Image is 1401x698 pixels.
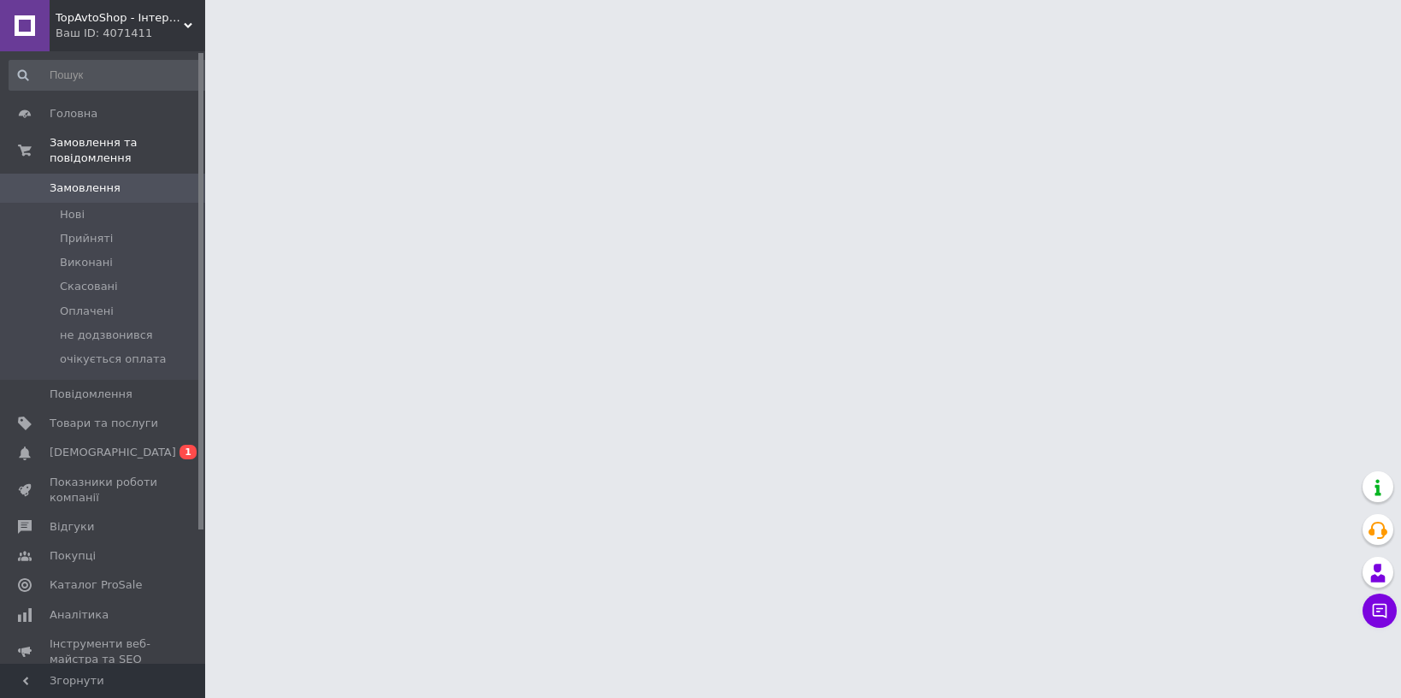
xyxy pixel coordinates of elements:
[60,279,118,294] span: Скасовані
[60,352,167,367] span: очікується оплата
[60,207,85,222] span: Нові
[60,231,113,246] span: Прийняті
[50,577,142,593] span: Каталог ProSale
[50,387,132,402] span: Повідомлення
[50,106,97,121] span: Головна
[50,180,121,196] span: Замовлення
[50,445,176,460] span: [DEMOGRAPHIC_DATA]
[60,255,113,270] span: Виконані
[50,607,109,623] span: Аналітика
[9,60,213,91] input: Пошук
[1363,594,1397,628] button: Чат з покупцем
[180,445,197,459] span: 1
[60,304,114,319] span: Оплачені
[50,636,158,667] span: Інструменти веб-майстра та SEO
[56,26,205,41] div: Ваш ID: 4071411
[60,328,153,343] span: не додзвонився
[50,475,158,506] span: Показники роботи компанії
[50,548,96,564] span: Покупці
[56,10,184,26] span: TopAvtoShop - Інтернет-магазин автоаксесуарів
[50,135,205,166] span: Замовлення та повідомлення
[50,416,158,431] span: Товари та послуги
[50,519,94,535] span: Відгуки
